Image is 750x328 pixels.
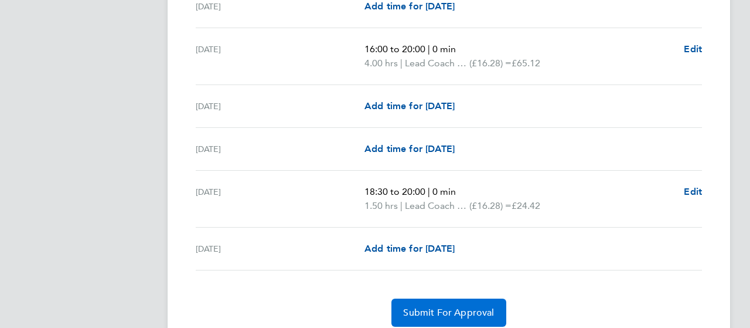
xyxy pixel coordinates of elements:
span: 1.50 hrs [364,200,398,211]
span: | [400,200,403,211]
span: Lead Coach Rate [405,56,469,70]
span: Add time for [DATE] [364,100,455,111]
a: Add time for [DATE] [364,142,455,156]
span: (£16.28) = [469,58,512,69]
span: 18:30 to 20:00 [364,186,425,197]
span: 0 min [432,43,456,55]
span: 16:00 to 20:00 [364,43,425,55]
span: Add time for [DATE] [364,1,455,12]
div: [DATE] [196,142,364,156]
span: 4.00 hrs [364,58,398,69]
button: Submit For Approval [391,299,506,327]
div: [DATE] [196,99,364,113]
span: 0 min [432,186,456,197]
span: Edit [684,43,702,55]
a: Edit [684,42,702,56]
span: (£16.28) = [469,200,512,211]
div: [DATE] [196,185,364,213]
span: Lead Coach Rate [405,199,469,213]
span: | [400,58,403,69]
span: £24.42 [512,200,540,211]
span: Edit [684,186,702,197]
span: Add time for [DATE] [364,143,455,154]
span: | [428,43,430,55]
span: £65.12 [512,58,540,69]
span: Submit For Approval [403,307,494,319]
a: Add time for [DATE] [364,99,455,113]
span: Add time for [DATE] [364,243,455,254]
span: | [428,186,430,197]
a: Edit [684,185,702,199]
div: [DATE] [196,42,364,70]
a: Add time for [DATE] [364,242,455,256]
div: [DATE] [196,242,364,256]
